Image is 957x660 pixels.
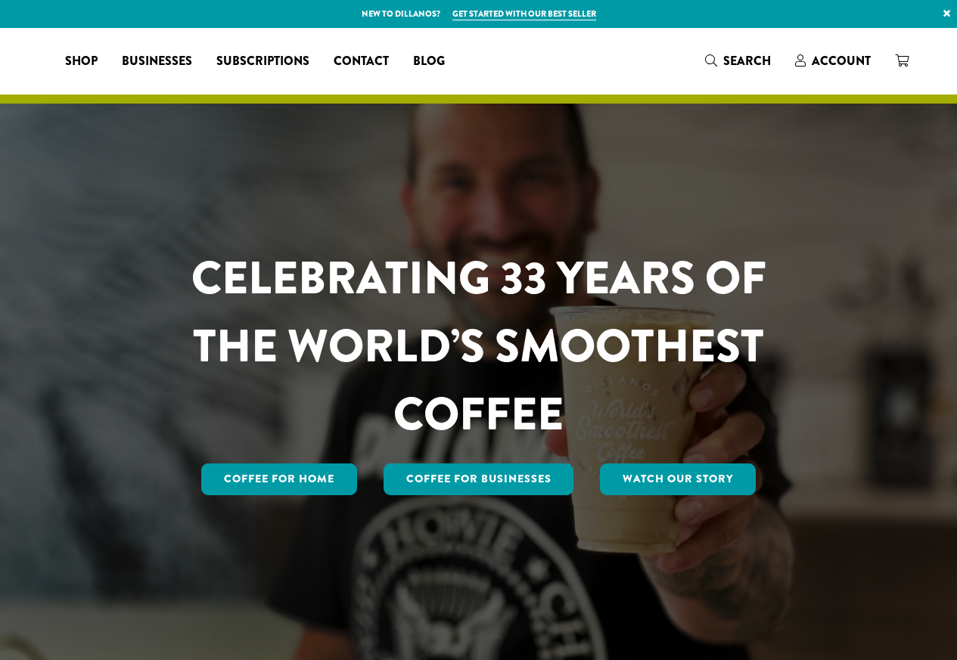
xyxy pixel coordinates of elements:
span: Subscriptions [216,52,309,71]
a: Get started with our best seller [452,8,596,20]
a: Coffee for Home [201,463,357,495]
span: Businesses [122,52,192,71]
span: Account [812,52,871,70]
a: Coffee For Businesses [384,463,574,495]
a: Shop [53,49,110,73]
a: Watch Our Story [600,463,756,495]
span: Search [723,52,771,70]
a: Search [693,48,783,73]
span: Blog [413,52,445,71]
span: Shop [65,52,98,71]
span: Contact [334,52,389,71]
h1: CELEBRATING 33 YEARS OF THE WORLD’S SMOOTHEST COFFEE [147,244,811,448]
